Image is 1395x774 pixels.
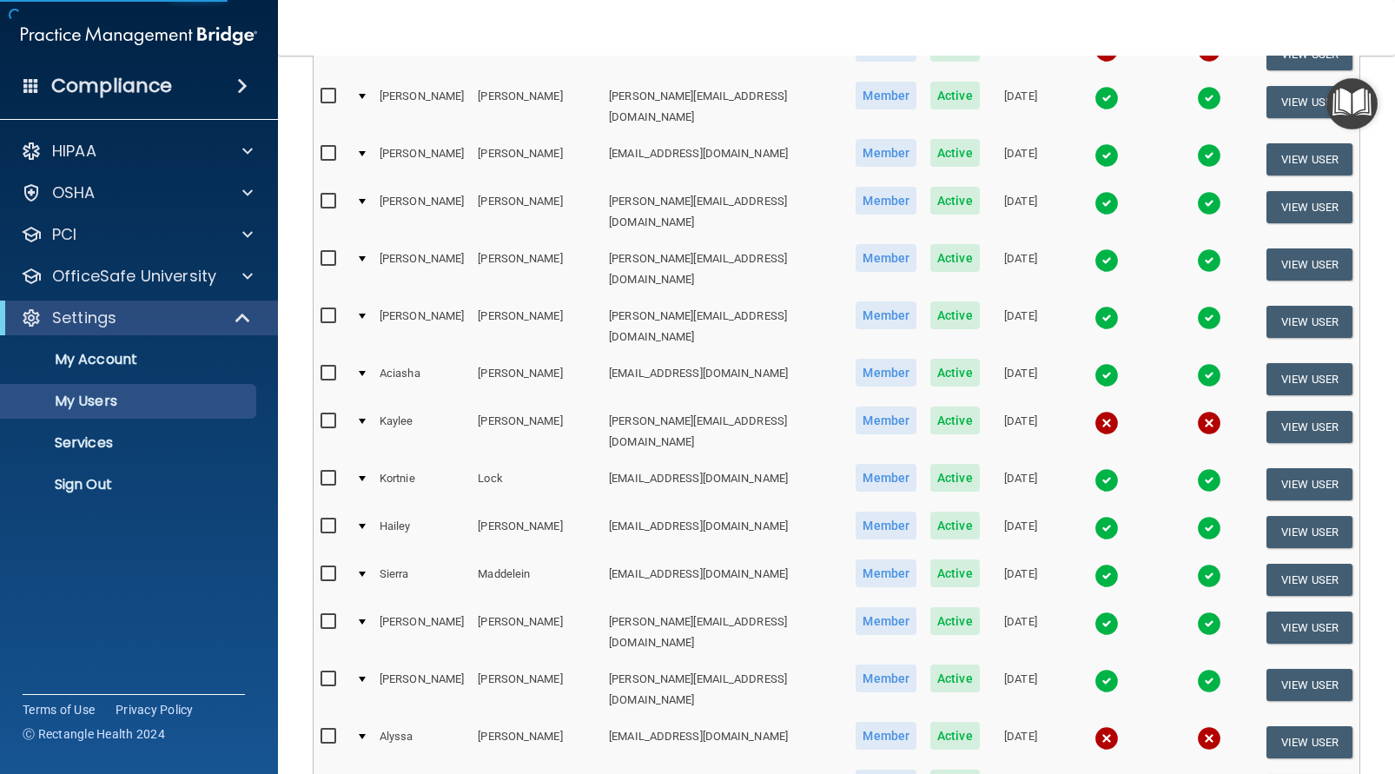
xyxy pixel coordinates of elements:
span: Active [930,665,980,692]
button: View User [1266,468,1352,500]
button: View User [1266,726,1352,758]
span: Active [930,301,980,329]
td: [EMAIL_ADDRESS][DOMAIN_NAME] [602,355,849,403]
button: View User [1266,86,1352,118]
td: [PERSON_NAME] [471,241,602,298]
img: tick.e7d51cea.svg [1094,306,1119,330]
button: View User [1266,612,1352,644]
span: Member [856,301,916,329]
td: [DATE] [987,508,1055,556]
a: Settings [21,308,252,328]
p: OSHA [52,182,96,203]
span: Member [856,665,916,692]
span: Active [930,722,980,750]
span: Ⓒ Rectangle Health 2024 [23,725,165,743]
td: [PERSON_NAME] [471,183,602,241]
span: Member [856,464,916,492]
img: tick.e7d51cea.svg [1197,612,1221,636]
a: Privacy Policy [116,701,194,718]
td: [PERSON_NAME][EMAIL_ADDRESS][DOMAIN_NAME] [602,403,849,460]
td: [PERSON_NAME][EMAIL_ADDRESS][DOMAIN_NAME] [602,183,849,241]
span: Member [856,512,916,539]
p: Services [11,434,248,452]
td: [PERSON_NAME] [373,604,471,661]
span: Active [930,187,980,215]
img: tick.e7d51cea.svg [1094,86,1119,110]
td: Hailey [373,508,471,556]
td: [PERSON_NAME] [471,136,602,183]
img: tick.e7d51cea.svg [1197,468,1221,493]
td: [DATE] [987,78,1055,136]
img: cross.ca9f0e7f.svg [1197,411,1221,435]
span: Active [930,82,980,109]
td: [PERSON_NAME] [373,661,471,718]
img: tick.e7d51cea.svg [1197,564,1221,588]
td: Lock [471,460,602,508]
td: [EMAIL_ADDRESS][DOMAIN_NAME] [602,718,849,766]
img: tick.e7d51cea.svg [1094,612,1119,636]
p: Sign Out [11,476,248,493]
button: View User [1266,143,1352,175]
img: PMB logo [21,18,257,53]
span: Member [856,607,916,635]
td: [PERSON_NAME][EMAIL_ADDRESS][DOMAIN_NAME] [602,604,849,661]
button: View User [1266,306,1352,338]
button: View User [1266,248,1352,281]
td: Kaylee [373,403,471,460]
span: Member [856,187,916,215]
span: Member [856,244,916,272]
a: OfficeSafe University [21,266,253,287]
td: [PERSON_NAME] [373,136,471,183]
td: [DATE] [987,136,1055,183]
td: [EMAIL_ADDRESS][DOMAIN_NAME] [602,508,849,556]
img: cross.ca9f0e7f.svg [1197,726,1221,751]
p: PCI [52,224,76,245]
button: View User [1266,516,1352,548]
span: Active [930,559,980,587]
iframe: Drift Widget Chat Controller [1094,651,1374,720]
td: [DATE] [987,183,1055,241]
td: [PERSON_NAME] [471,604,602,661]
p: Settings [52,308,116,328]
button: View User [1266,363,1352,395]
td: [EMAIL_ADDRESS][DOMAIN_NAME] [602,556,849,604]
td: Alyssa [373,718,471,766]
td: [DATE] [987,661,1055,718]
button: View User [1266,191,1352,223]
span: Member [856,359,916,387]
p: My Account [11,351,248,368]
a: OSHA [21,182,253,203]
a: PCI [21,224,253,245]
span: Active [930,244,980,272]
td: [PERSON_NAME] [471,298,602,355]
td: [PERSON_NAME] [471,78,602,136]
img: tick.e7d51cea.svg [1094,468,1119,493]
button: View User [1266,411,1352,443]
td: [PERSON_NAME] [373,298,471,355]
span: Active [930,464,980,492]
td: [DATE] [987,298,1055,355]
td: Kortnie [373,460,471,508]
td: [DATE] [987,556,1055,604]
td: [DATE] [987,403,1055,460]
td: [PERSON_NAME][EMAIL_ADDRESS][DOMAIN_NAME] [602,241,849,298]
td: [DATE] [987,604,1055,661]
td: [DATE] [987,355,1055,403]
img: cross.ca9f0e7f.svg [1094,411,1119,435]
span: Active [930,139,980,167]
span: Member [856,559,916,587]
img: cross.ca9f0e7f.svg [1094,726,1119,751]
img: tick.e7d51cea.svg [1197,306,1221,330]
img: tick.e7d51cea.svg [1094,516,1119,540]
td: [PERSON_NAME] [471,508,602,556]
span: Member [856,139,916,167]
td: [DATE] [987,718,1055,766]
img: tick.e7d51cea.svg [1094,248,1119,273]
button: View User [1266,564,1352,596]
td: [PERSON_NAME] [471,661,602,718]
p: My Users [11,393,248,410]
button: Open Resource Center [1326,78,1378,129]
td: [DATE] [987,241,1055,298]
span: Member [856,82,916,109]
img: tick.e7d51cea.svg [1094,564,1119,588]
